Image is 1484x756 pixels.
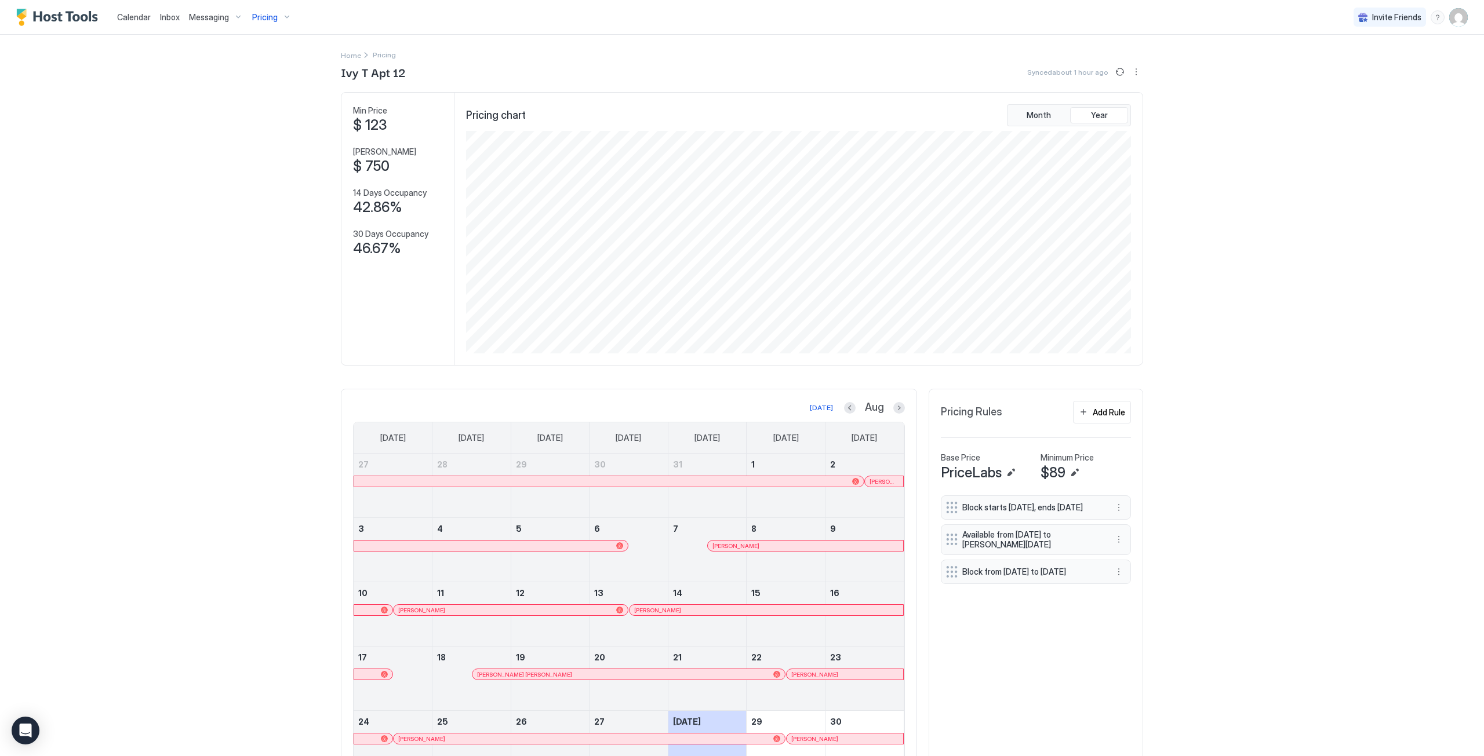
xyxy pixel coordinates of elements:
span: 14 Days Occupancy [353,188,427,198]
a: July 30, 2025 [590,454,668,475]
td: August 7, 2025 [668,518,747,582]
a: Saturday [840,422,889,454]
a: Friday [762,422,810,454]
span: [DATE] [459,433,484,443]
span: 14 [673,588,682,598]
span: Invite Friends [1372,12,1421,23]
span: 17 [358,652,367,662]
a: July 29, 2025 [511,454,590,475]
button: Sync prices [1113,65,1127,79]
span: 20 [594,652,605,662]
td: July 31, 2025 [668,454,747,518]
a: Monday [447,422,496,454]
td: August 8, 2025 [747,518,825,582]
a: Inbox [160,11,180,23]
span: 25 [437,717,448,726]
td: July 28, 2025 [432,454,511,518]
span: Month [1027,110,1051,120]
td: July 30, 2025 [590,454,668,518]
a: August 27, 2025 [590,711,668,732]
span: 6 [594,524,600,534]
div: Add Rule [1093,406,1125,418]
span: Min Price [353,105,387,116]
span: 29 [516,459,527,469]
button: More options [1129,65,1143,79]
a: Wednesday [604,422,653,454]
span: 3 [358,524,364,534]
div: menu [1112,532,1126,546]
a: August 20, 2025 [590,647,668,668]
a: August 24, 2025 [354,711,432,732]
span: Synced about 1 hour ago [1027,68,1108,76]
button: Month [1010,107,1068,123]
div: [PERSON_NAME] [634,607,899,614]
td: August 19, 2025 [511,647,590,711]
a: August 28, 2025 [668,711,747,732]
span: 18 [437,652,446,662]
td: August 6, 2025 [590,518,668,582]
div: tab-group [1007,104,1131,126]
button: More options [1112,501,1126,514]
span: [PERSON_NAME] [791,735,838,743]
span: $ 750 [353,158,390,175]
a: August 12, 2025 [511,582,590,604]
a: August 23, 2025 [825,647,904,668]
a: August 1, 2025 [747,454,825,475]
span: 16 [830,588,839,598]
span: 31 [673,459,682,469]
a: August 15, 2025 [747,582,825,604]
span: [PERSON_NAME] [398,735,445,743]
td: August 3, 2025 [354,518,432,582]
span: 8 [751,524,756,534]
a: August 17, 2025 [354,647,432,668]
td: August 21, 2025 [668,647,747,711]
div: [PERSON_NAME] [791,671,899,678]
span: 27 [358,459,369,469]
span: [DATE] [537,433,563,443]
a: August 29, 2025 [747,711,825,732]
a: August 26, 2025 [511,711,590,732]
div: menu [1112,501,1126,514]
span: [PERSON_NAME] [712,542,759,550]
span: [DATE] [616,433,641,443]
span: Ivy T Apt 12 [341,63,405,81]
a: August 3, 2025 [354,518,432,539]
span: 23 [830,652,841,662]
a: Home [341,49,361,61]
span: Calendar [117,12,151,22]
a: July 27, 2025 [354,454,432,475]
a: August 13, 2025 [590,582,668,604]
span: 4 [437,524,443,534]
td: July 29, 2025 [511,454,590,518]
span: [DATE] [773,433,799,443]
span: 28 [437,459,448,469]
td: August 20, 2025 [590,647,668,711]
td: August 10, 2025 [354,582,432,647]
span: $89 [1041,464,1065,481]
td: August 1, 2025 [747,454,825,518]
span: 12 [516,588,525,598]
div: Open Intercom Messenger [12,717,39,744]
span: 1 [751,459,755,469]
button: Edit [1004,466,1018,480]
span: 30 Days Occupancy [353,229,428,239]
td: August 17, 2025 [354,647,432,711]
span: Breadcrumb [373,50,396,59]
div: [PERSON_NAME] [398,607,623,614]
button: Next month [893,402,905,414]
div: Host Tools Logo [16,9,103,26]
div: [DATE] [810,403,833,413]
button: Year [1070,107,1128,123]
span: 13 [594,588,603,598]
span: [PERSON_NAME] [PERSON_NAME] [477,671,572,678]
span: [PERSON_NAME] [791,671,838,678]
td: August 13, 2025 [590,582,668,647]
a: August 9, 2025 [825,518,904,539]
span: 42.86% [353,199,402,216]
a: August 25, 2025 [432,711,511,732]
a: August 4, 2025 [432,518,511,539]
div: menu [1431,10,1445,24]
td: July 27, 2025 [354,454,432,518]
span: 22 [751,652,762,662]
span: [PERSON_NAME] [870,478,899,485]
